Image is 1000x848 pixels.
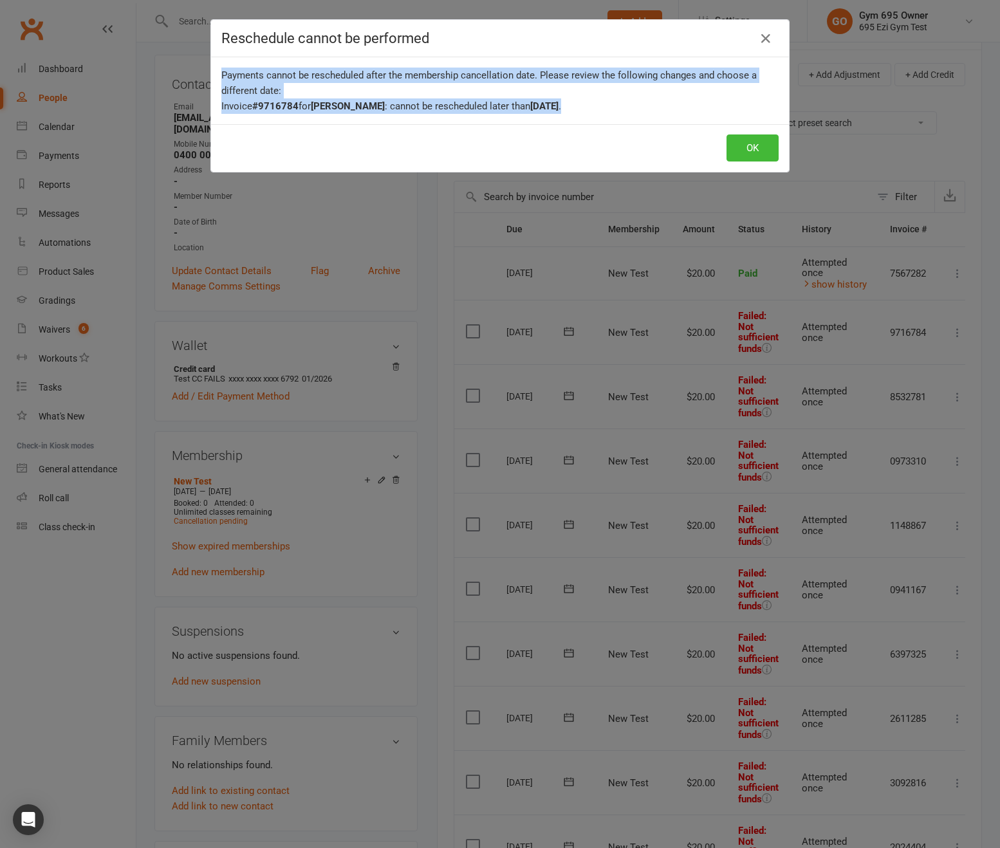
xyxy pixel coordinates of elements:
[221,68,779,114] div: Payments cannot be rescheduled after the membership cancellation date. Please review the followin...
[221,30,779,46] h4: Reschedule cannot be performed
[530,100,559,112] b: [DATE]
[252,100,299,112] b: #9716784
[727,134,779,161] button: OK
[755,28,776,49] button: Close
[311,100,385,112] b: [PERSON_NAME]
[13,804,44,835] div: Open Intercom Messenger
